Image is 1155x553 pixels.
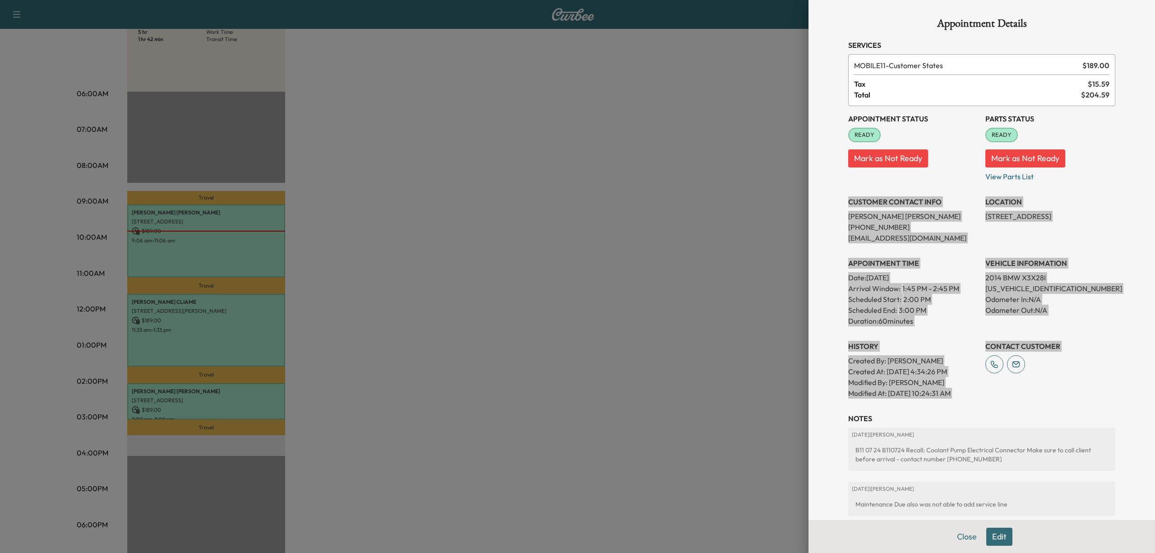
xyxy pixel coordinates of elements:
[951,528,983,546] button: Close
[848,40,1115,51] h3: Services
[848,232,978,243] p: [EMAIL_ADDRESS][DOMAIN_NAME]
[985,196,1115,207] h3: LOCATION
[852,496,1112,512] div: Maintenance Due also was not able to add service line
[985,113,1115,124] h3: Parts Status
[848,258,978,269] h3: APPOINTMENT TIME
[852,485,1112,493] p: [DATE] | [PERSON_NAME]
[986,130,1017,139] span: READY
[854,89,1081,100] span: Total
[985,283,1115,294] p: [US_VEHICLE_IDENTIFICATION_NUMBER]
[848,377,978,388] p: Modified By : [PERSON_NAME]
[848,355,978,366] p: Created By : [PERSON_NAME]
[902,283,959,294] span: 1:45 PM - 2:45 PM
[848,18,1115,33] h1: Appointment Details
[1081,89,1109,100] span: $ 204.59
[985,272,1115,283] p: 2014 BMW X3X28I
[848,211,978,222] p: [PERSON_NAME] [PERSON_NAME]
[899,305,926,316] p: 3:00 PM
[852,431,1112,438] p: [DATE] | [PERSON_NAME]
[986,528,1012,546] button: Edit
[848,196,978,207] h3: CUSTOMER CONTACT INFO
[985,258,1115,269] h3: VEHICLE INFORMATION
[848,388,978,399] p: Modified At : [DATE] 10:24:31 AM
[854,60,1079,71] span: Customer States
[848,341,978,352] h3: History
[848,316,978,326] p: Duration: 60 minutes
[848,149,928,167] button: Mark as Not Ready
[848,294,901,305] p: Scheduled Start:
[848,413,1115,424] h3: NOTES
[848,283,978,294] p: Arrival Window:
[848,305,897,316] p: Scheduled End:
[848,222,978,232] p: [PHONE_NUMBER]
[848,272,978,283] p: Date: [DATE]
[985,341,1115,352] h3: CONTACT CUSTOMER
[985,149,1065,167] button: Mark as Not Ready
[903,294,931,305] p: 2:00 PM
[848,366,978,377] p: Created At : [DATE] 4:34:26 PM
[985,305,1115,316] p: Odometer Out: N/A
[985,167,1115,182] p: View Parts List
[985,294,1115,305] p: Odometer In: N/A
[1088,79,1109,89] span: $ 15.59
[849,130,880,139] span: READY
[854,79,1088,89] span: Tax
[848,113,978,124] h3: Appointment Status
[985,211,1115,222] p: [STREET_ADDRESS]
[1082,60,1109,71] span: $ 189.00
[852,442,1112,467] div: B11 07 24 B110724 Recall: Coolant Pump Electrical Connector Make sure to call client before arriv...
